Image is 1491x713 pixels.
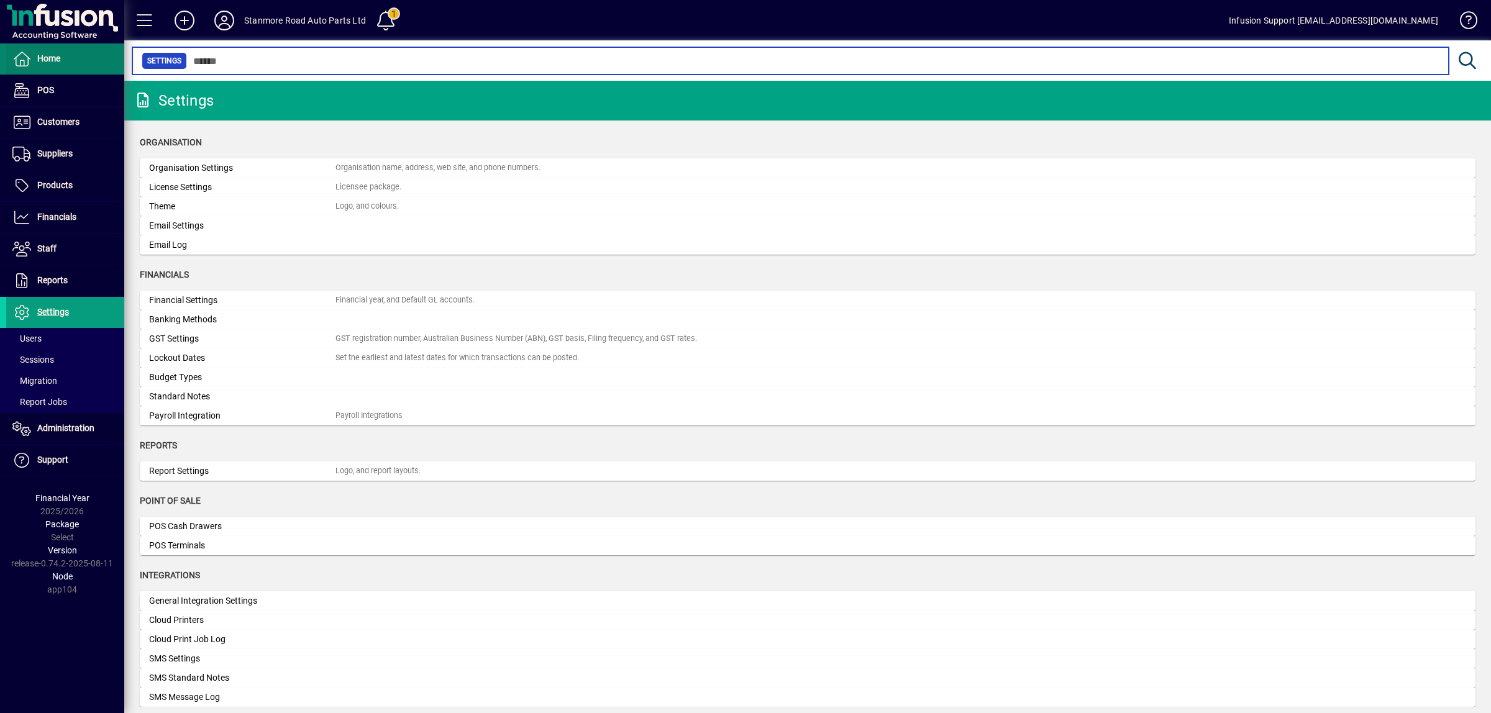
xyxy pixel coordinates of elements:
[149,409,335,422] div: Payroll Integration
[140,517,1475,536] a: POS Cash Drawers
[149,465,335,478] div: Report Settings
[149,200,335,213] div: Theme
[6,139,124,170] a: Suppliers
[149,594,335,607] div: General Integration Settings
[12,334,42,343] span: Users
[149,161,335,175] div: Organisation Settings
[35,493,89,503] span: Financial Year
[6,445,124,476] a: Support
[204,9,244,32] button: Profile
[48,545,77,555] span: Version
[140,668,1475,688] a: SMS Standard Notes
[140,235,1475,255] a: Email Log
[37,180,73,190] span: Products
[149,633,335,646] div: Cloud Print Job Log
[140,649,1475,668] a: SMS Settings
[12,397,67,407] span: Report Jobs
[149,313,335,326] div: Banking Methods
[1229,11,1438,30] div: Infusion Support [EMAIL_ADDRESS][DOMAIN_NAME]
[37,275,68,285] span: Reports
[37,307,69,317] span: Settings
[149,332,335,345] div: GST Settings
[335,181,401,193] div: Licensee package.
[37,117,80,127] span: Customers
[37,53,60,63] span: Home
[6,234,124,265] a: Staff
[37,85,54,95] span: POS
[140,536,1475,555] a: POS Terminals
[140,178,1475,197] a: License SettingsLicensee package.
[52,571,73,581] span: Node
[149,352,335,365] div: Lockout Dates
[6,391,124,412] a: Report Jobs
[140,216,1475,235] a: Email Settings
[149,371,335,384] div: Budget Types
[6,75,124,106] a: POS
[140,387,1475,406] a: Standard Notes
[37,243,57,253] span: Staff
[140,570,200,580] span: Integrations
[37,212,76,222] span: Financials
[6,349,124,370] a: Sessions
[335,410,403,422] div: Payroll Integrations
[45,519,79,529] span: Package
[335,294,475,306] div: Financial year, and Default GL accounts.
[6,202,124,233] a: Financials
[140,137,202,147] span: Organisation
[335,465,421,477] div: Logo, and report layouts.
[140,310,1475,329] a: Banking Methods
[6,107,124,138] a: Customers
[149,238,335,252] div: Email Log
[12,355,54,365] span: Sessions
[6,170,124,201] a: Products
[149,652,335,665] div: SMS Settings
[149,390,335,403] div: Standard Notes
[140,440,177,450] span: Reports
[140,329,1475,348] a: GST SettingsGST registration number, Australian Business Number (ABN), GST basis, Filing frequenc...
[140,611,1475,630] a: Cloud Printers
[6,43,124,75] a: Home
[149,614,335,627] div: Cloud Printers
[140,270,189,279] span: Financials
[335,333,697,345] div: GST registration number, Australian Business Number (ABN), GST basis, Filing frequency, and GST r...
[140,591,1475,611] a: General Integration Settings
[244,11,366,30] div: Stanmore Road Auto Parts Ltd
[165,9,204,32] button: Add
[37,423,94,433] span: Administration
[140,291,1475,310] a: Financial SettingsFinancial year, and Default GL accounts.
[140,158,1475,178] a: Organisation SettingsOrganisation name, address, web site, and phone numbers.
[140,406,1475,425] a: Payroll IntegrationPayroll Integrations
[140,368,1475,387] a: Budget Types
[6,413,124,444] a: Administration
[149,219,335,232] div: Email Settings
[335,162,540,174] div: Organisation name, address, web site, and phone numbers.
[335,352,579,364] div: Set the earliest and latest dates for which transactions can be posted.
[149,520,335,533] div: POS Cash Drawers
[37,148,73,158] span: Suppliers
[149,294,335,307] div: Financial Settings
[140,461,1475,481] a: Report SettingsLogo, and report layouts.
[6,370,124,391] a: Migration
[6,328,124,349] a: Users
[140,496,201,506] span: Point of Sale
[140,630,1475,649] a: Cloud Print Job Log
[140,197,1475,216] a: ThemeLogo, and colours.
[134,91,214,111] div: Settings
[149,539,335,552] div: POS Terminals
[12,376,57,386] span: Migration
[149,691,335,704] div: SMS Message Log
[147,55,181,67] span: Settings
[6,265,124,296] a: Reports
[149,181,335,194] div: License Settings
[140,348,1475,368] a: Lockout DatesSet the earliest and latest dates for which transactions can be posted.
[149,671,335,684] div: SMS Standard Notes
[37,455,68,465] span: Support
[1451,2,1475,43] a: Knowledge Base
[140,688,1475,707] a: SMS Message Log
[335,201,399,212] div: Logo, and colours.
